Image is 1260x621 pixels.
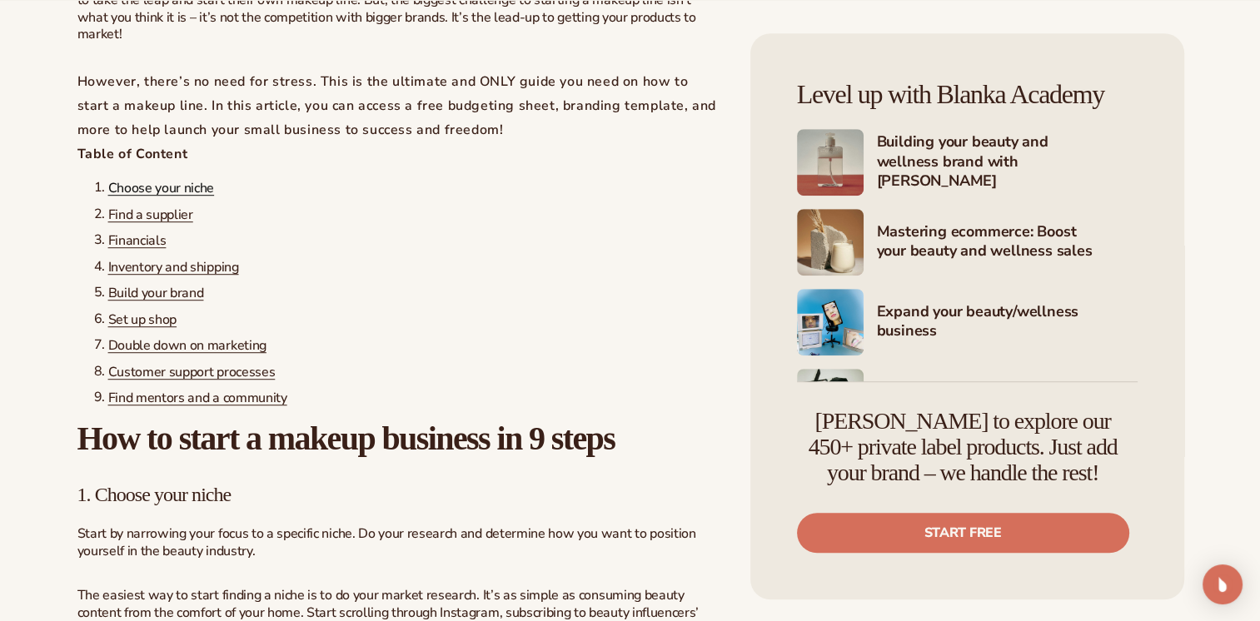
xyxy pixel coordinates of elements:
a: Find a supplier [108,206,193,224]
span: Start by narrowing your focus to a specific niche. Do your research and determine how you want to... [77,524,696,560]
a: Set up shop [108,310,177,329]
a: Choose your niche [108,179,215,197]
a: Shopify Image 8 Marketing your beauty and wellness brand 101 [797,369,1138,435]
b: How to start a makeup business in 9 steps [77,420,615,457]
a: Inventory and shipping [108,258,239,276]
a: Shopify Image 7 Expand your beauty/wellness business [797,289,1138,355]
img: Shopify Image 7 [797,289,864,355]
div: Open Intercom Messenger [1203,564,1243,604]
strong: Table of Content [77,145,188,163]
h4: Level up with Blanka Academy [797,80,1138,109]
h4: Mastering ecommerce: Boost your beauty and wellness sales [877,222,1138,263]
a: Shopify Image 5 Building your beauty and wellness brand with [PERSON_NAME] [797,129,1138,196]
img: Shopify Image 5 [797,129,864,196]
a: Build your brand [108,284,204,302]
h4: Expand your beauty/wellness business [877,302,1138,343]
img: Shopify Image 8 [797,369,864,435]
span: 1. Choose your niche [77,484,232,505]
a: Double down on marketing [108,336,266,355]
a: Financials [108,231,167,250]
a: Customer support processes [108,363,276,381]
a: Start free [797,513,1129,553]
a: Find mentors and a community [108,389,287,407]
a: Shopify Image 6 Mastering ecommerce: Boost your beauty and wellness sales [797,209,1138,276]
span: However, there’s no need for stress. This is the ultimate and ONLY guide you need on how to start... [77,72,716,139]
img: Shopify Image 6 [797,209,864,276]
h4: Building your beauty and wellness brand with [PERSON_NAME] [877,132,1138,192]
h4: [PERSON_NAME] to explore our 450+ private label products. Just add your brand – we handle the rest! [797,409,1129,485]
